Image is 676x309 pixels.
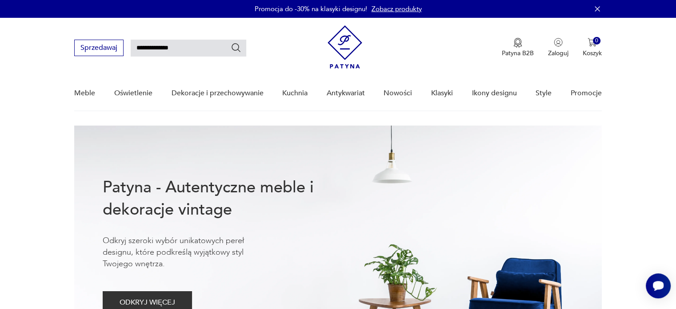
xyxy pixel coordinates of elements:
a: Ikona medaluPatyna B2B [502,38,534,57]
a: Ikony designu [472,76,516,110]
a: Style [536,76,552,110]
img: Ikona medalu [513,38,522,48]
a: Kuchnia [282,76,308,110]
a: Meble [74,76,95,110]
img: Patyna - sklep z meblami i dekoracjami vintage [328,25,362,69]
button: Patyna B2B [502,38,534,57]
button: 0Koszyk [583,38,602,57]
iframe: Smartsupp widget button [646,273,671,298]
a: Sprzedawaj [74,45,124,52]
a: Klasyki [431,76,453,110]
a: Antykwariat [327,76,365,110]
a: Zobacz produkty [372,4,422,13]
button: Sprzedawaj [74,40,124,56]
img: Ikona koszyka [588,38,596,47]
a: ODKRYJ WIĘCEJ [103,300,192,306]
p: Zaloguj [548,49,568,57]
p: Odkryj szeroki wybór unikatowych pereł designu, które podkreślą wyjątkowy styl Twojego wnętrza. [103,235,272,270]
img: Ikonka użytkownika [554,38,563,47]
a: Promocje [571,76,602,110]
button: Zaloguj [548,38,568,57]
a: Oświetlenie [114,76,152,110]
p: Promocja do -30% na klasyki designu! [255,4,367,13]
p: Patyna B2B [502,49,534,57]
button: Szukaj [231,42,241,53]
h1: Patyna - Autentyczne meble i dekoracje vintage [103,176,343,221]
a: Nowości [384,76,412,110]
p: Koszyk [583,49,602,57]
div: 0 [593,37,600,45]
a: Dekoracje i przechowywanie [171,76,263,110]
